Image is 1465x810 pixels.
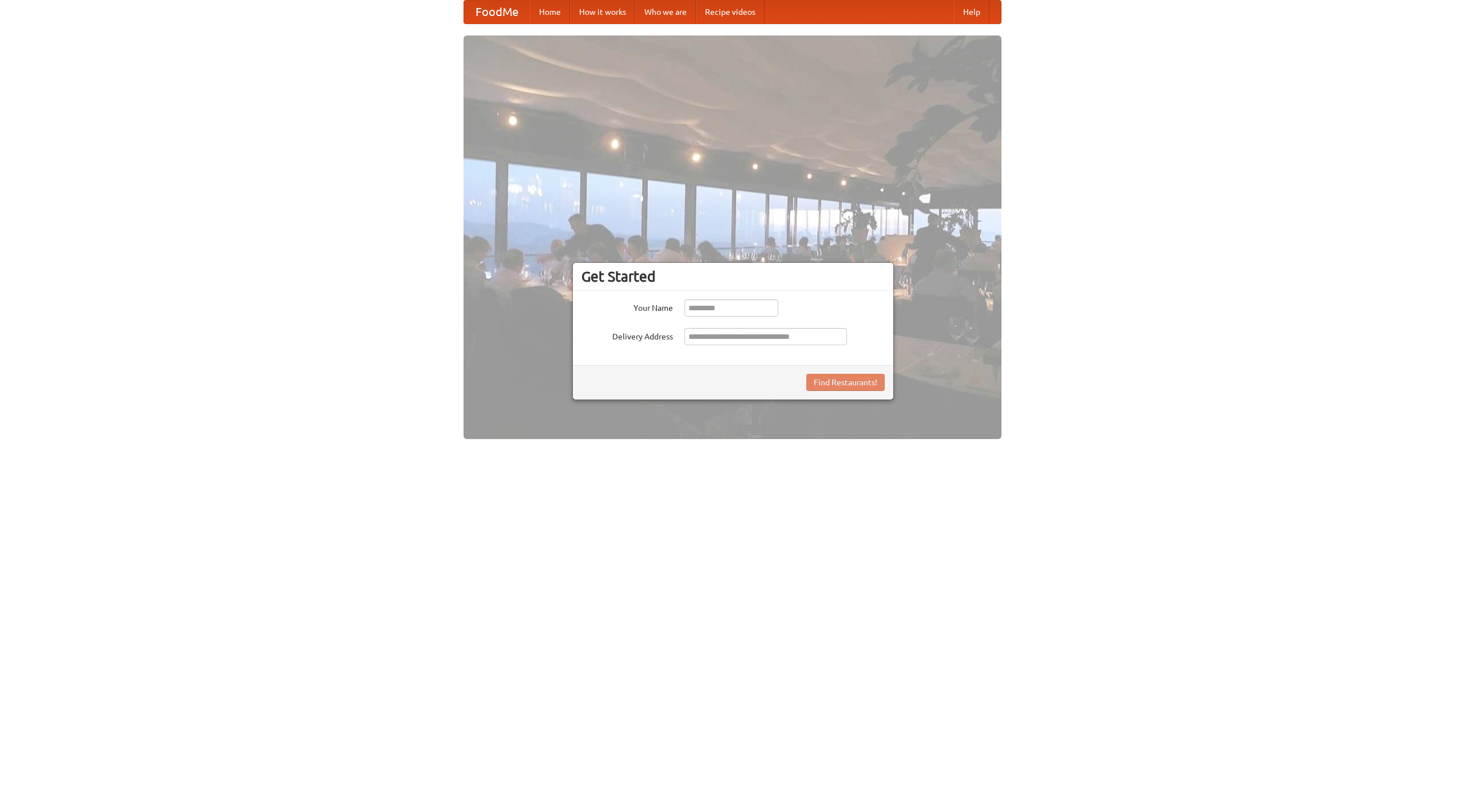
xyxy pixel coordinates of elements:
button: Find Restaurants! [806,374,885,391]
a: Help [954,1,989,23]
a: Who we are [635,1,696,23]
a: FoodMe [464,1,530,23]
h3: Get Started [581,268,885,285]
a: How it works [570,1,635,23]
a: Home [530,1,570,23]
label: Delivery Address [581,328,673,342]
a: Recipe videos [696,1,765,23]
label: Your Name [581,299,673,314]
